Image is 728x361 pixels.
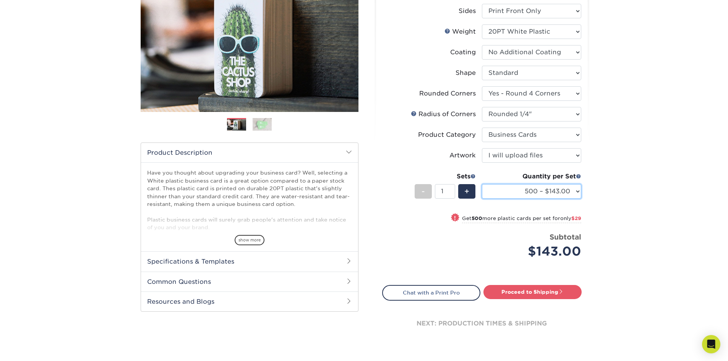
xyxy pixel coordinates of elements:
[141,251,358,271] h2: Specifications & Templates
[415,172,476,181] div: Sets
[235,235,264,245] span: show more
[419,89,476,98] div: Rounded Corners
[141,291,358,311] h2: Resources and Blogs
[702,335,720,353] div: Open Intercom Messenger
[483,285,582,299] a: Proceed to Shipping
[141,143,358,162] h2: Product Description
[454,214,456,222] span: !
[382,285,480,300] a: Chat with a Print Pro
[462,215,581,223] small: Get more plastic cards per set for
[456,68,476,78] div: Shape
[227,118,246,132] img: Plastic Cards 01
[418,130,476,139] div: Product Category
[488,242,581,261] div: $143.00
[449,151,476,160] div: Artwork
[382,301,582,346] div: next: production times & shipping
[422,186,425,197] span: -
[444,27,476,36] div: Weight
[482,172,581,181] div: Quantity per Set
[141,272,358,291] h2: Common Questions
[560,215,581,221] span: only
[450,48,476,57] div: Coating
[472,215,482,221] strong: 500
[253,118,272,131] img: Plastic Cards 02
[459,6,476,16] div: Sides
[464,186,469,197] span: +
[550,233,581,241] strong: Subtotal
[411,110,476,119] div: Radius of Corners
[571,215,581,221] span: $29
